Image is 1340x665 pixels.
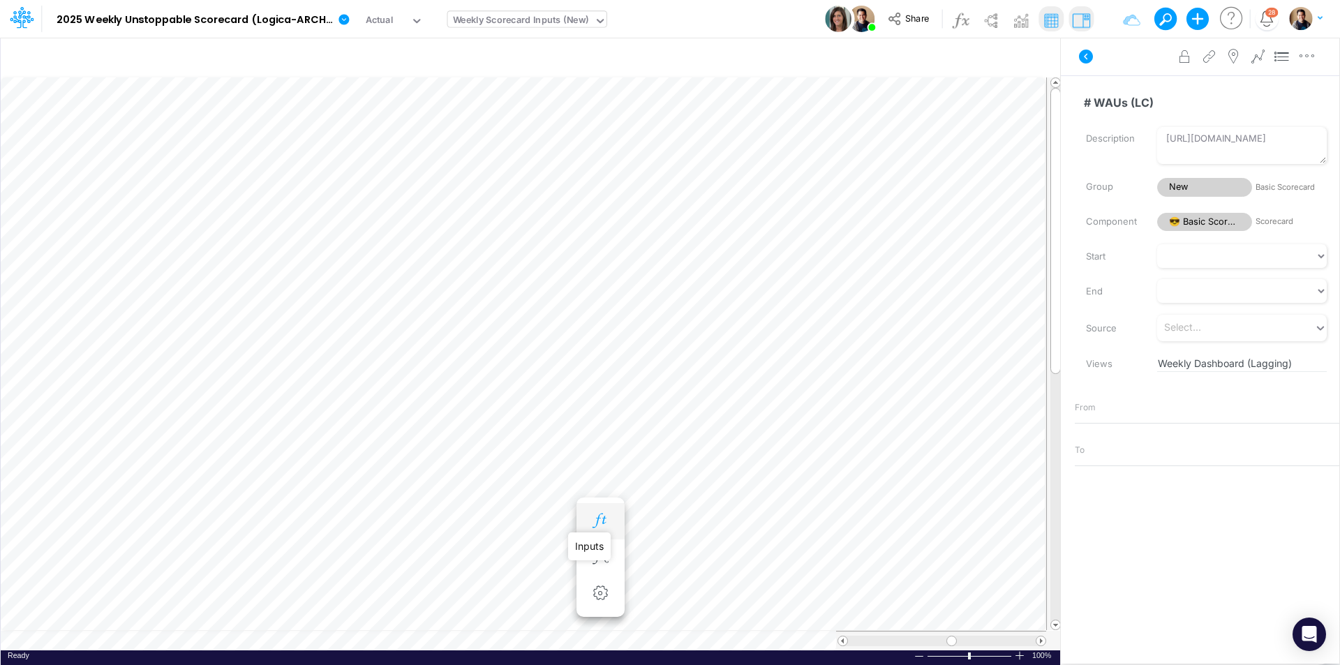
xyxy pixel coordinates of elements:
span: Scorecard [1256,216,1327,227]
label: Group [1075,175,1147,199]
input: — Node name — [1075,89,1327,116]
span: From [1075,401,1096,414]
span: 😎 Basic Scorecard [1157,213,1252,232]
textarea: [URL][DOMAIN_NAME] [1157,127,1327,164]
div: Actual [366,13,394,29]
span: To [1075,444,1085,456]
label: Description [1075,127,1147,151]
div: In Ready mode [8,650,29,661]
label: Source [1075,317,1147,341]
div: Weekly Scorecard Inputs (New) [453,13,589,29]
label: Component [1075,210,1147,234]
label: End [1075,280,1147,304]
span: Basic Scorecard [1256,181,1327,193]
b: 2025 Weekly Unstoppable Scorecard (Logica-ARCHIVED old pro) [57,14,333,27]
img: User Image Icon [848,6,874,32]
a: Notifications [1258,10,1274,27]
span: Weekly Dashboard (Lagging) [1158,356,1326,371]
div: Zoom [968,652,971,659]
div: Zoom level [1032,650,1053,661]
button: Share [881,8,939,30]
div: Zoom In [1014,650,1025,661]
div: Select... [1164,320,1201,335]
span: Share [905,13,929,23]
input: Type a title here [13,44,782,73]
div: Open Intercom Messenger [1293,618,1326,651]
span: New [1157,178,1252,197]
div: Inputs [568,532,611,560]
span: 100% [1032,650,1053,661]
label: Start [1075,245,1147,269]
label: Views [1075,352,1147,376]
img: User Image Icon [825,6,851,32]
div: 28 unread items [1268,9,1276,15]
span: Ready [8,651,29,659]
div: Zoom [927,650,1014,661]
div: Zoom Out [914,651,925,662]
